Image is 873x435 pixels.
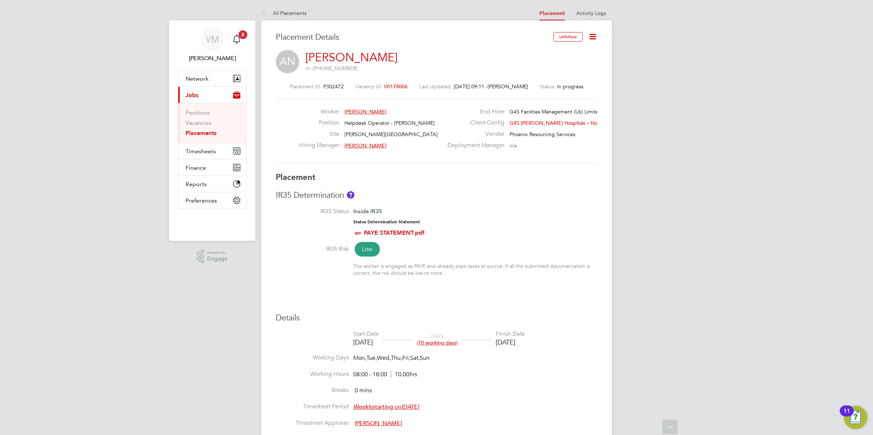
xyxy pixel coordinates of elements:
nav: Main navigation [169,20,255,241]
a: VM[PERSON_NAME] [178,28,247,63]
label: End Hirer [443,108,504,116]
a: Placement [540,10,565,16]
a: Go to home page [178,216,247,228]
label: Site [299,130,339,138]
span: Wed, [377,354,391,362]
span: Reports [186,181,207,188]
span: Fri, [402,354,410,362]
label: Breaks [276,386,349,394]
button: Network [178,70,246,86]
h3: Details [276,313,597,323]
span: Timesheets [186,148,216,155]
span: Jobs [186,92,198,99]
span: m: [PHONE_NUMBER] [305,65,357,72]
span: Helpdesk Operator - [PERSON_NAME] [344,120,435,126]
span: V0178006 [384,83,408,90]
span: 10.00hrs [391,371,417,378]
a: [PERSON_NAME] [305,50,397,65]
div: DAYS [413,333,461,346]
label: Timesheet Period [276,403,349,411]
button: Preferences [178,192,246,208]
button: Open Resource Center, 11 new notifications [844,406,867,429]
a: Positions [186,109,210,116]
label: Working Days [276,354,349,362]
span: starting on [353,403,419,411]
span: 0 mins [355,387,372,394]
label: Hiring Manager [299,142,339,149]
span: [PERSON_NAME][GEOGRAPHIC_DATA] [344,131,438,138]
span: Sat, [410,354,420,362]
img: fastbook-logo-retina.png [178,216,247,228]
em: [DATE] [401,403,419,411]
span: G4S [PERSON_NAME] Hospitals – Non O… [510,120,611,126]
h3: Placement Details [276,32,548,43]
span: (70 working days) [417,339,458,346]
span: Preferences [186,197,217,204]
span: G4S Facilities Management (Uk) Limited [510,108,602,115]
em: Weekly [353,403,373,411]
a: Placements [186,130,217,136]
span: Powered by [207,250,228,256]
span: Network [186,75,209,82]
label: Working Hours [276,370,349,378]
span: Mon, [353,354,366,362]
a: 2 [229,28,244,51]
div: Finish Date [496,330,525,338]
strong: Status Determination Statement [353,219,420,224]
label: IR35 Status [276,208,349,215]
span: Phoenix Resourcing Services [510,131,575,138]
label: Vacancy ID [355,83,381,90]
span: Inside IR35 [353,208,382,215]
label: Deployment Manager [443,142,504,149]
span: [PERSON_NAME] [355,420,402,427]
label: Placement ID [290,83,320,90]
button: Timesheets [178,143,246,159]
div: Jobs [178,103,246,143]
a: PAYE STATEMENT.pdf [364,229,424,236]
a: Activity Logs [576,10,606,16]
button: About IR35 [347,191,354,199]
span: Low [355,242,380,257]
div: [DATE] [496,338,525,346]
span: AN [276,50,299,73]
span: In progress [557,83,583,90]
a: Powered byEngage [197,250,228,263]
div: The worker is engaged as PAYE and already pays taxes at source. If all the submitted documentatio... [353,263,597,276]
b: Placement [276,172,316,182]
div: 08:00 - 18:00 [353,371,417,378]
span: Finance [186,164,206,171]
label: Status [540,83,554,90]
span: 2 [239,30,247,39]
a: Vacancies [186,119,211,126]
div: 11 [843,411,850,420]
span: [DATE] 09:11 - [454,83,488,90]
button: Reports [178,176,246,192]
h3: IR35 Determination [276,190,597,201]
div: Start Date [353,330,379,338]
span: Engage [207,256,228,262]
button: Finance [178,159,246,176]
button: Jobs [178,87,246,103]
label: Position [299,119,339,127]
span: Tue, [366,354,377,362]
div: [DATE] [353,338,379,346]
span: VM [206,35,219,44]
span: Thu, [391,354,402,362]
a: All Placements [261,10,306,16]
span: n/a [510,142,517,149]
span: [PERSON_NAME] [344,142,386,149]
span: [PERSON_NAME] [344,108,386,115]
label: Worker [299,108,339,116]
label: Client Config [443,119,504,127]
span: [PERSON_NAME] [488,83,528,90]
span: P302472 [323,83,344,90]
span: Viki Martyniak [178,54,247,63]
label: Last Updated [419,83,451,90]
label: Timesheet Approver [276,419,349,427]
label: IR35 Risk [276,245,349,253]
span: Sun [420,354,430,362]
button: Unfollow [553,32,583,42]
label: Vendor [443,130,504,138]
